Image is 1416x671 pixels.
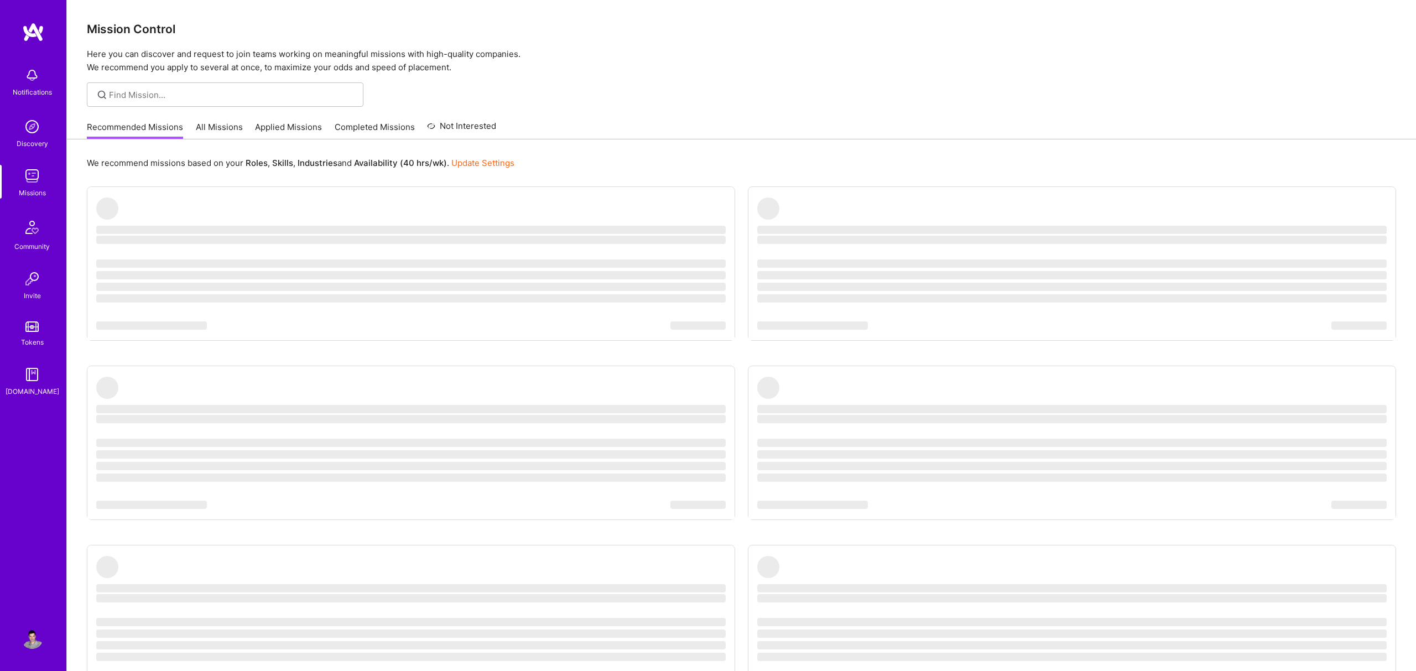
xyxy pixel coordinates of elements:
[255,121,322,139] a: Applied Missions
[109,89,355,101] input: Find Mission...
[25,321,39,332] img: tokens
[21,336,44,348] div: Tokens
[19,214,45,241] img: Community
[18,627,46,649] a: User Avatar
[96,89,108,101] i: icon SearchGrey
[451,158,514,168] a: Update Settings
[24,290,41,301] div: Invite
[17,138,48,149] div: Discovery
[87,157,514,169] p: We recommend missions based on your , , and .
[13,86,52,98] div: Notifications
[22,22,44,42] img: logo
[196,121,243,139] a: All Missions
[6,386,59,397] div: [DOMAIN_NAME]
[354,158,447,168] b: Availability (40 hrs/wk)
[21,363,43,386] img: guide book
[21,165,43,187] img: teamwork
[87,48,1396,74] p: Here you can discover and request to join teams working on meaningful missions with high-quality ...
[21,116,43,138] img: discovery
[21,268,43,290] img: Invite
[87,22,1396,36] h3: Mission Control
[335,121,415,139] a: Completed Missions
[19,187,46,199] div: Missions
[427,119,496,139] a: Not Interested
[21,64,43,86] img: bell
[298,158,337,168] b: Industries
[14,241,50,252] div: Community
[87,121,183,139] a: Recommended Missions
[246,158,268,168] b: Roles
[21,627,43,649] img: User Avatar
[272,158,293,168] b: Skills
